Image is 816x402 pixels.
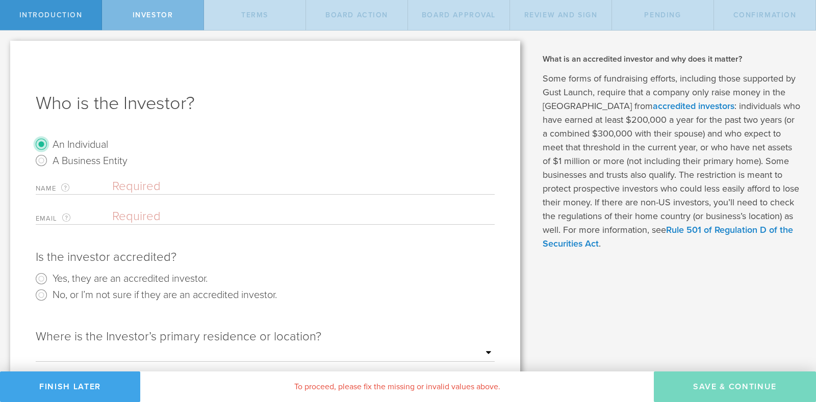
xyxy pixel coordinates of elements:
span: Investor [133,11,173,19]
span: Terms [241,11,268,19]
a: Rule 501 of Regulation D of the Securities Act [543,224,793,249]
div: Is the investor accredited? [36,249,495,265]
h2: What is an accredited investor and why does it matter? [543,53,801,65]
span: Board Approval [422,11,496,19]
span: Board Action [325,11,388,19]
a: accredited investors [653,100,734,112]
p: Some forms of fundraising efforts, including those supported by Gust Launch, require that a compa... [543,72,801,251]
label: No, or I’m not sure if they are an accredited investor. [53,287,277,302]
span: Review and Sign [524,11,598,19]
span: Introduction [19,11,83,19]
div: To proceed, please fix the missing or invalid values above. [140,371,654,402]
label: Name [36,182,112,194]
label: A Business Entity [53,153,127,168]
label: Email [36,212,112,224]
span: Pending [644,11,681,19]
div: Where is the Investor’s primary residence or location? [36,329,495,362]
h1: Who is the Investor? [36,91,495,116]
button: Save & Continue [654,371,816,402]
radio: No, or I’m not sure if they are an accredited investor. [36,287,495,303]
iframe: Chat Widget [765,323,816,371]
input: Required [112,179,495,194]
input: Required [112,209,490,224]
span: Confirmation [733,11,797,19]
label: An Individual [53,137,108,151]
label: Yes, they are an accredited investor. [53,271,208,285]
